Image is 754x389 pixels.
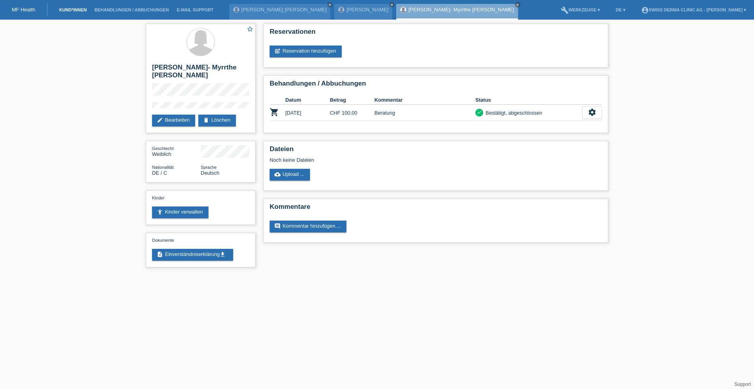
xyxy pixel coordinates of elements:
[246,26,254,34] a: star_border
[270,108,279,117] i: POSP00026141
[270,203,602,215] h2: Kommentare
[152,238,174,243] span: Dokumente
[274,48,281,54] i: post_add
[477,110,482,115] i: check
[55,7,91,12] a: Kund*innen
[270,46,342,57] a: post_addReservation hinzufügen
[734,382,751,387] a: Support
[173,7,217,12] a: E-Mail Support
[152,165,174,170] span: Nationalität
[285,95,330,105] th: Datum
[270,80,602,91] h2: Behandlungen / Abbuchungen
[157,209,163,215] i: accessibility_new
[483,109,542,117] div: Bestätigt, abgeschlossen
[198,115,236,126] a: deleteLöschen
[246,26,254,33] i: star_border
[274,223,281,229] i: comment
[330,95,375,105] th: Betrag
[201,170,219,176] span: Deutsch
[270,169,310,181] a: cloud_uploadUpload ...
[152,145,201,157] div: Weiblich
[285,105,330,121] td: [DATE]
[270,145,602,157] h2: Dateien
[152,206,208,218] a: accessibility_newKinder verwalten
[203,117,209,123] i: delete
[270,28,602,40] h2: Reservationen
[328,3,332,7] i: close
[274,171,281,177] i: cloud_upload
[408,7,514,13] a: [PERSON_NAME]- Myrrthe [PERSON_NAME]
[201,165,217,170] span: Sprache
[516,3,520,7] i: close
[641,6,649,14] i: account_circle
[91,7,173,12] a: Behandlungen / Abbuchungen
[152,146,174,151] span: Geschlecht
[561,6,569,14] i: build
[346,7,388,13] a: [PERSON_NAME]
[157,251,163,258] i: description
[152,170,167,176] span: Deutschland / C / 12.11.2006
[219,251,226,258] i: get_app
[515,2,520,7] a: close
[157,117,163,123] i: edit
[270,221,346,232] a: commentKommentar hinzufügen ...
[152,64,249,83] h2: [PERSON_NAME]- Myrrthe [PERSON_NAME]
[270,157,509,163] div: Noch keine Dateien
[152,195,165,200] span: Kinder
[12,7,35,13] a: MF Health
[152,115,195,126] a: editBearbeiten
[152,249,233,261] a: descriptionEinverständniserklärungget_app
[241,7,326,13] a: [PERSON_NAME] [PERSON_NAME]
[327,2,333,7] a: close
[637,7,750,12] a: account_circleSwiss Derma Clinic AG - [PERSON_NAME] ▾
[557,7,604,12] a: buildWerkzeuge ▾
[330,105,375,121] td: CHF 100.00
[475,95,582,105] th: Status
[374,95,475,105] th: Kommentar
[612,7,629,12] a: DE ▾
[390,3,394,7] i: close
[389,2,395,7] a: close
[588,108,596,117] i: settings
[374,105,475,121] td: Beratung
